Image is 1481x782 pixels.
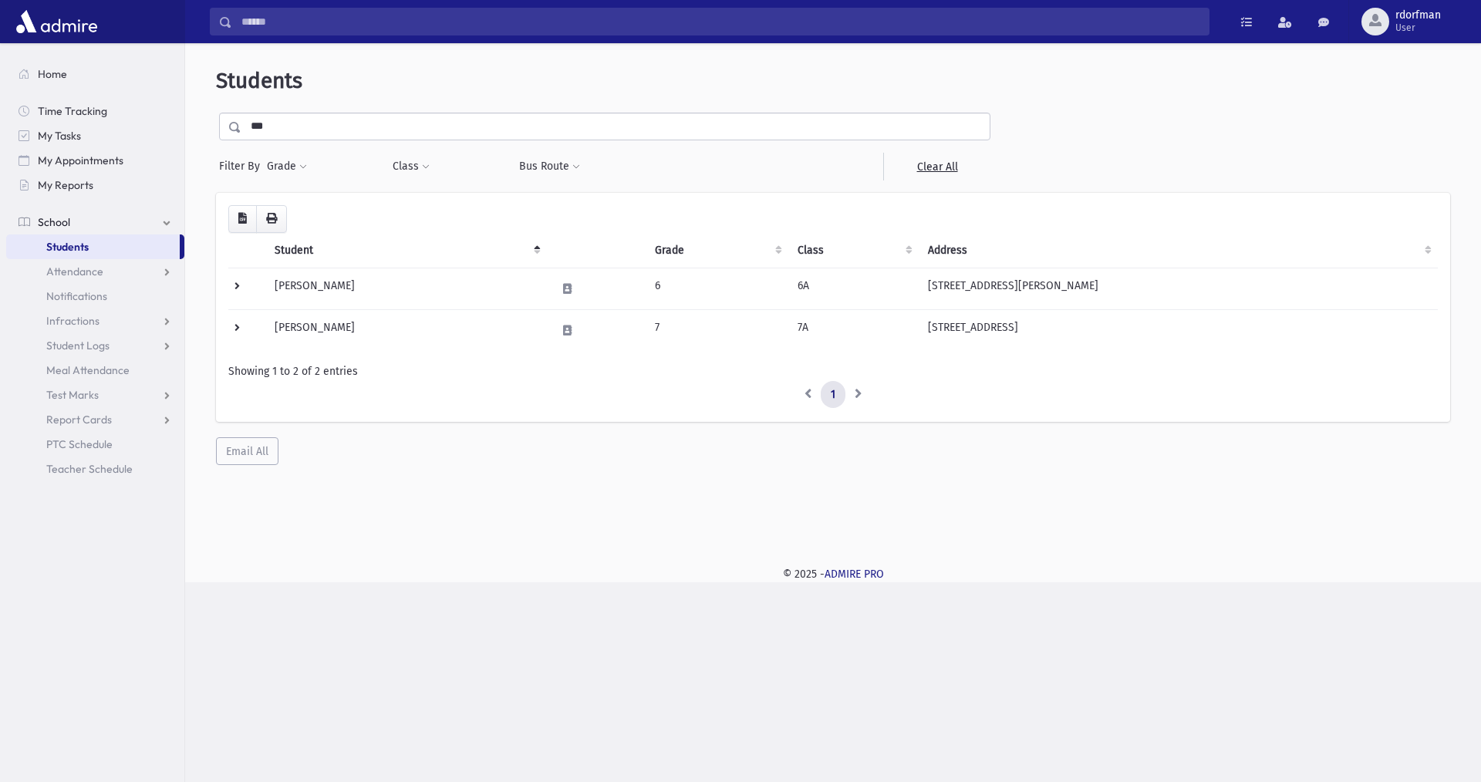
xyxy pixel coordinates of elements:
a: Student Logs [6,333,184,358]
th: Student: activate to sort column descending [265,233,547,268]
img: AdmirePro [12,6,101,37]
a: My Tasks [6,123,184,148]
button: Bus Route [518,153,581,180]
td: 7A [788,309,919,351]
a: Test Marks [6,383,184,407]
td: [STREET_ADDRESS] [919,309,1438,351]
td: 7 [646,309,788,351]
a: My Appointments [6,148,184,173]
span: Students [46,240,89,254]
a: My Reports [6,173,184,197]
a: Notifications [6,284,184,308]
span: My Appointments [38,153,123,167]
span: Time Tracking [38,104,107,118]
div: Showing 1 to 2 of 2 entries [228,363,1438,379]
div: © 2025 - [210,566,1456,582]
a: Report Cards [6,407,184,432]
td: [STREET_ADDRESS][PERSON_NAME] [919,268,1438,309]
input: Search [232,8,1209,35]
a: ADMIRE PRO [825,568,884,581]
td: [PERSON_NAME] [265,309,547,351]
a: Infractions [6,308,184,333]
span: Students [216,68,302,93]
a: School [6,210,184,234]
button: Grade [266,153,308,180]
button: Email All [216,437,278,465]
a: Attendance [6,259,184,284]
th: Class: activate to sort column ascending [788,233,919,268]
span: Teacher Schedule [46,462,133,476]
td: [PERSON_NAME] [265,268,547,309]
a: Home [6,62,184,86]
span: Student Logs [46,339,110,352]
span: School [38,215,70,229]
th: Grade: activate to sort column ascending [646,233,788,268]
a: Clear All [883,153,990,180]
span: Attendance [46,265,103,278]
span: My Tasks [38,129,81,143]
span: rdorfman [1395,9,1441,22]
a: PTC Schedule [6,432,184,457]
span: Test Marks [46,388,99,402]
span: Filter By [219,158,266,174]
td: 6A [788,268,919,309]
span: Notifications [46,289,107,303]
a: Teacher Schedule [6,457,184,481]
button: CSV [228,205,257,233]
span: Meal Attendance [46,363,130,377]
a: Time Tracking [6,99,184,123]
span: Report Cards [46,413,112,426]
a: 1 [821,381,845,409]
button: Class [392,153,430,180]
td: 6 [646,268,788,309]
span: Infractions [46,314,100,328]
span: Home [38,67,67,81]
a: Students [6,234,180,259]
a: Meal Attendance [6,358,184,383]
span: PTC Schedule [46,437,113,451]
span: My Reports [38,178,93,192]
th: Address: activate to sort column ascending [919,233,1438,268]
button: Print [256,205,287,233]
span: User [1395,22,1441,34]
